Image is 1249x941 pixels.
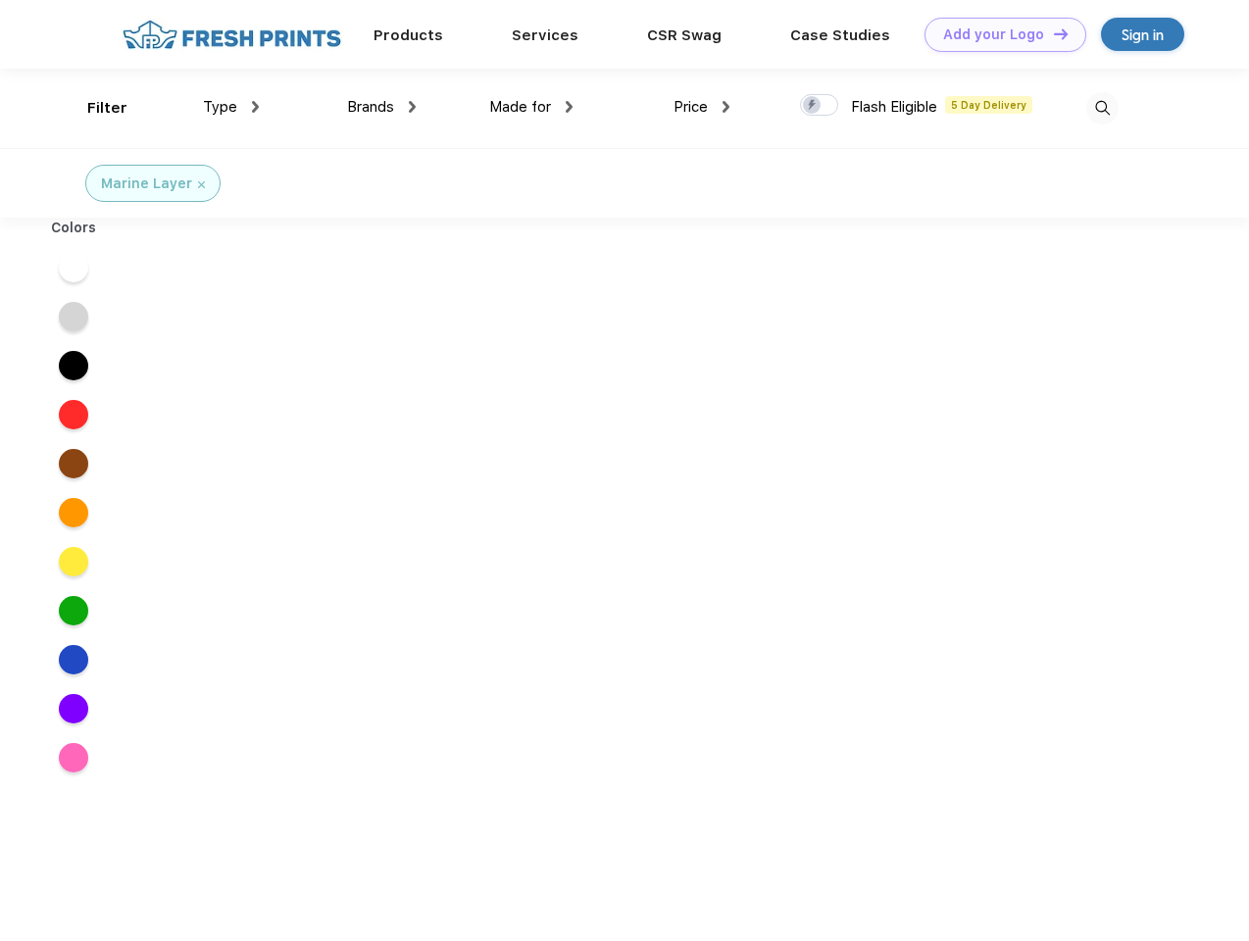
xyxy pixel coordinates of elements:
[203,98,237,116] span: Type
[374,26,443,44] a: Products
[409,101,416,113] img: dropdown.png
[117,18,347,52] img: fo%20logo%202.webp
[647,26,722,44] a: CSR Swag
[512,26,578,44] a: Services
[198,181,205,188] img: filter_cancel.svg
[851,98,937,116] span: Flash Eligible
[36,218,112,238] div: Colors
[1054,28,1068,39] img: DT
[1122,24,1164,46] div: Sign in
[489,98,551,116] span: Made for
[347,98,394,116] span: Brands
[674,98,708,116] span: Price
[1101,18,1184,51] a: Sign in
[101,173,192,194] div: Marine Layer
[943,26,1044,43] div: Add your Logo
[945,96,1032,114] span: 5 Day Delivery
[1086,92,1119,124] img: desktop_search.svg
[252,101,259,113] img: dropdown.png
[566,101,573,113] img: dropdown.png
[723,101,729,113] img: dropdown.png
[87,97,127,120] div: Filter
